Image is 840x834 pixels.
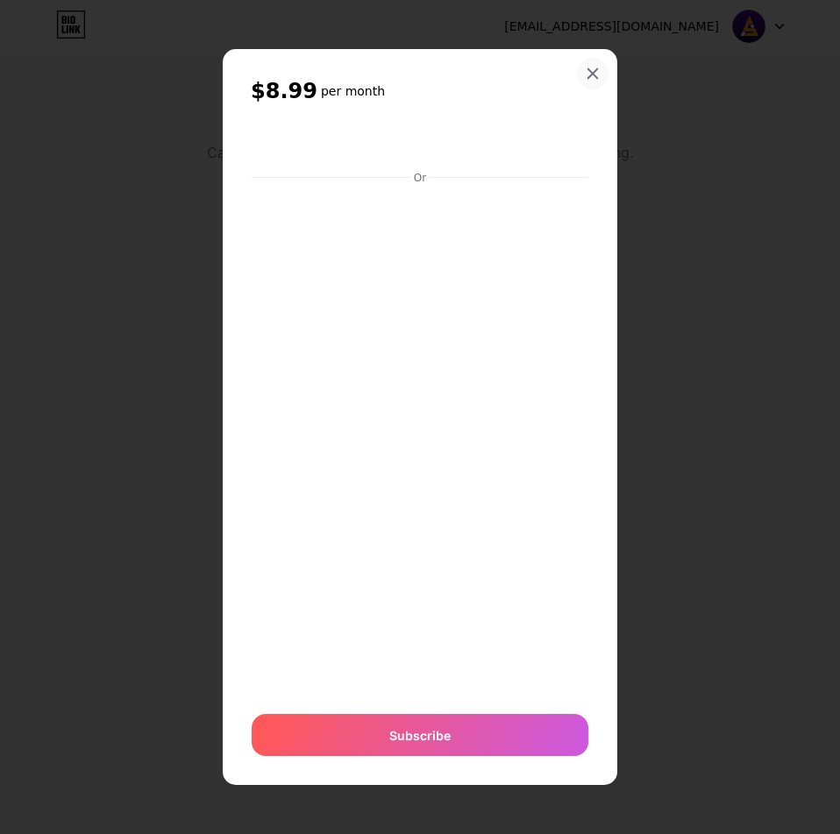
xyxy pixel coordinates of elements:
span: Subscribe [389,726,451,745]
span: $8.99 [251,77,317,105]
iframe: Bingkai input pembayaran aman [248,187,592,696]
iframe: Bingkai tombol pembayaran aman [252,124,588,166]
h6: per month [321,82,385,100]
div: Or [410,171,430,185]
